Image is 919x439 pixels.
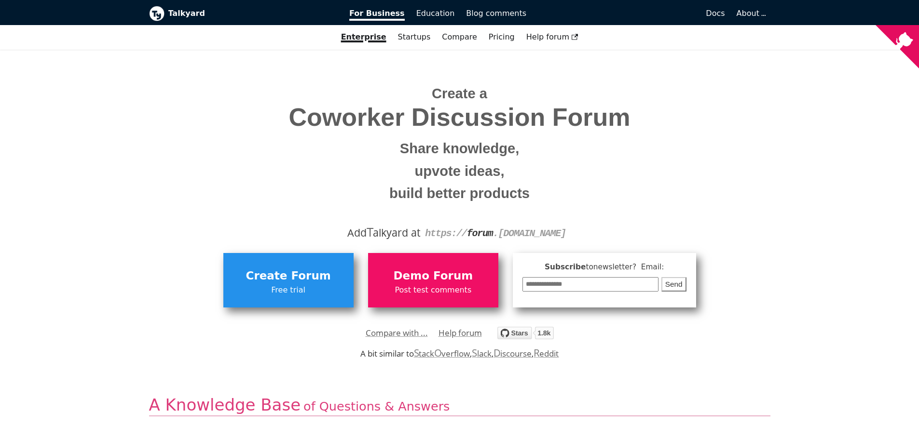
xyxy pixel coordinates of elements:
[303,399,450,413] span: of Questions & Answers
[532,5,731,22] a: Docs
[497,328,554,342] a: Star debiki/talkyard on GitHub
[521,29,584,45] a: Help forum
[434,346,442,359] span: O
[392,29,437,45] a: Startups
[156,182,763,205] small: build better products
[442,32,477,41] a: Compare
[366,326,428,340] a: Compare with ...
[466,9,526,18] span: Blog comments
[411,5,461,22] a: Education
[534,348,559,359] a: Reddit
[522,261,686,273] span: Subscribe
[223,253,354,307] a: Create ForumFree trial
[373,284,494,296] span: Post test comments
[467,228,493,239] strong: forum
[706,9,725,18] span: Docs
[149,6,165,21] img: Talkyard logo
[483,29,521,45] a: Pricing
[497,327,554,339] img: talkyard.svg
[534,346,540,359] span: R
[494,346,501,359] span: D
[472,348,491,359] a: Slack
[335,29,392,45] a: Enterprise
[414,348,470,359] a: StackOverflow
[494,348,532,359] a: Discourse
[425,228,566,239] code: https:// . [DOMAIN_NAME]
[661,277,686,292] button: Send
[156,160,763,183] small: upvote ideas,
[228,267,349,285] span: Create Forum
[472,346,477,359] span: S
[414,346,419,359] span: S
[156,225,763,241] div: Add alkyard at
[228,284,349,296] span: Free trial
[149,395,770,416] h2: A Knowledge Base
[432,86,487,101] span: Create a
[586,263,664,271] span: to newsletter ? Email:
[156,104,763,131] span: Coworker Discussion Forum
[439,326,482,340] a: Help forum
[156,137,763,160] small: Share knowledge,
[343,5,411,22] a: For Business
[460,5,532,22] a: Blog comments
[168,7,336,20] b: Talkyard
[349,9,405,21] span: For Business
[373,267,494,285] span: Demo Forum
[367,223,373,240] span: T
[368,253,498,307] a: Demo ForumPost test comments
[526,32,578,41] span: Help forum
[737,9,765,18] a: About
[416,9,455,18] span: Education
[149,6,336,21] a: Talkyard logoTalkyard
